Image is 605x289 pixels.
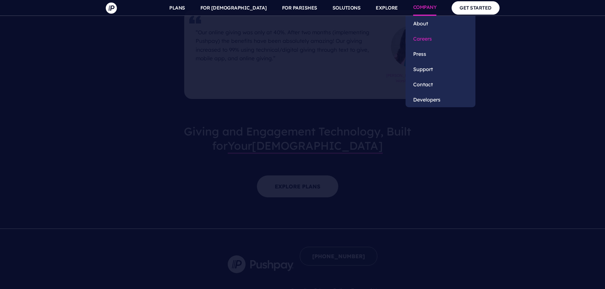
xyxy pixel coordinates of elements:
a: About [406,16,475,31]
a: GET STARTED [452,1,500,14]
a: Contact [406,77,475,92]
a: Press [406,46,475,62]
a: Developers [406,92,475,107]
a: Careers [406,31,475,46]
a: Support [406,62,475,77]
